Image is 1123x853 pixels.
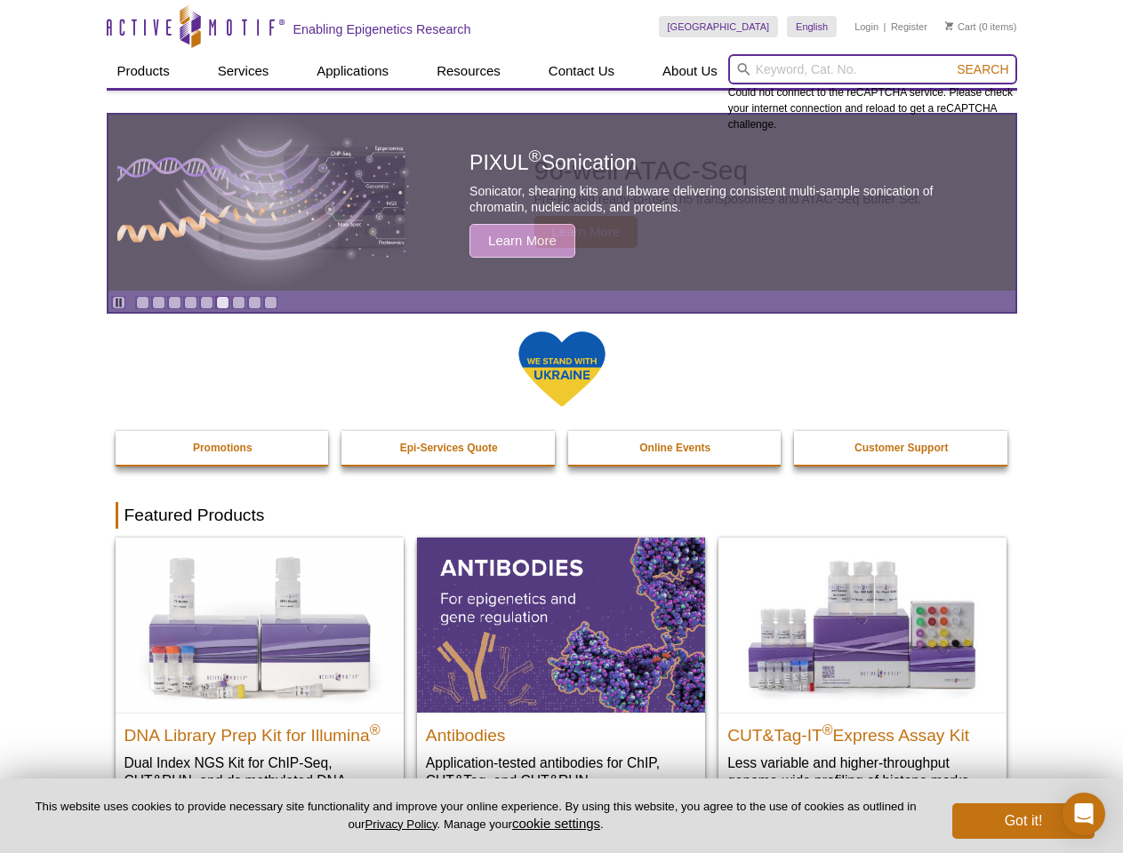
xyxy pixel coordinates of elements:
h2: Antibodies [426,718,696,745]
a: Go to slide 9 [264,296,277,309]
a: Contact Us [538,54,625,88]
a: Go to slide 1 [136,296,149,309]
a: Go to slide 8 [248,296,261,309]
h2: Featured Products [116,502,1008,529]
strong: Customer Support [854,442,948,454]
a: Customer Support [794,431,1009,465]
span: Search [957,62,1008,76]
sup: ® [370,721,381,737]
a: Privacy Policy [365,817,437,831]
img: CUT&Tag-IT® Express Assay Kit [718,538,1007,712]
h2: DNA Library Prep Kit for Illumina [124,718,395,745]
button: cookie settings [512,816,600,831]
a: Online Events [568,431,783,465]
a: Cart [945,20,976,33]
h2: CUT&Tag-IT Express Assay Kit [727,718,998,745]
input: Keyword, Cat. No. [728,54,1017,84]
img: PIXUL sonication [117,114,411,291]
li: | [884,16,886,37]
a: Go to slide 3 [168,296,181,309]
a: Products [107,54,180,88]
sup: ® [529,147,541,166]
img: We Stand With Ukraine [517,330,606,409]
a: Login [854,20,878,33]
sup: ® [822,721,833,737]
a: Services [207,54,280,88]
img: Your Cart [945,21,953,30]
a: Promotions [116,431,331,465]
h2: Enabling Epigenetics Research [293,21,471,37]
p: Sonicator, shearing kits and labware delivering consistent multi-sample sonication of chromatin, ... [469,183,975,215]
p: Less variable and higher-throughput genome-wide profiling of histone marks​. [727,753,998,790]
span: Learn More [469,224,575,258]
a: Go to slide 6 [216,296,229,309]
a: Applications [306,54,399,88]
a: Epi-Services Quote [341,431,557,465]
a: PIXUL sonication PIXUL®Sonication Sonicator, shearing kits and labware delivering consistent mult... [108,115,1015,291]
a: Go to slide 4 [184,296,197,309]
a: Toggle autoplay [112,296,125,309]
strong: Epi-Services Quote [400,442,498,454]
a: Go to slide 7 [232,296,245,309]
img: All Antibodies [417,538,705,712]
button: Got it! [952,803,1095,839]
p: This website uses cookies to provide necessary site functionality and improve your online experie... [28,799,923,833]
article: PIXUL Sonication [108,115,1015,291]
div: Could not connect to the reCAPTCHA service. Please check your internet connection and reload to g... [728,54,1017,132]
p: Application-tested antibodies for ChIP, CUT&Tag, and CUT&RUN. [426,753,696,790]
span: PIXUL Sonication [469,151,637,174]
a: All Antibodies Antibodies Application-tested antibodies for ChIP, CUT&Tag, and CUT&RUN. [417,538,705,807]
li: (0 items) [945,16,1017,37]
a: CUT&Tag-IT® Express Assay Kit CUT&Tag-IT®Express Assay Kit Less variable and higher-throughput ge... [718,538,1007,807]
div: Open Intercom Messenger [1063,793,1105,835]
a: Register [891,20,927,33]
a: Resources [426,54,511,88]
img: DNA Library Prep Kit for Illumina [116,538,404,712]
a: DNA Library Prep Kit for Illumina DNA Library Prep Kit for Illumina® Dual Index NGS Kit for ChIP-... [116,538,404,825]
strong: Online Events [639,442,710,454]
a: [GEOGRAPHIC_DATA] [659,16,779,37]
a: About Us [652,54,728,88]
button: Search [951,61,1014,77]
strong: Promotions [193,442,253,454]
p: Dual Index NGS Kit for ChIP-Seq, CUT&RUN, and ds methylated DNA assays. [124,753,395,808]
a: English [787,16,837,37]
a: Go to slide 5 [200,296,213,309]
a: Go to slide 2 [152,296,165,309]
